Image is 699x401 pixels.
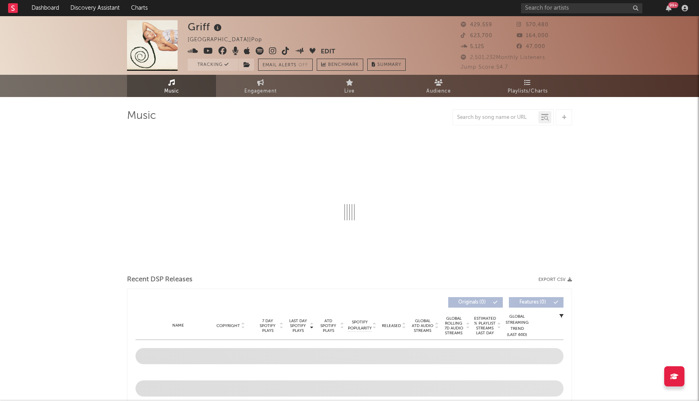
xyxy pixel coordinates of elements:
[367,59,406,71] button: Summary
[164,87,179,96] span: Music
[505,314,529,338] div: Global Streaming Trend (Last 60D)
[461,33,492,38] span: 623,700
[538,277,572,282] button: Export CSV
[244,87,277,96] span: Engagement
[517,22,549,27] span: 570,480
[318,319,339,333] span: ATD Spotify Plays
[152,323,205,329] div: Name
[258,59,313,71] button: Email AlertsOff
[453,114,538,121] input: Search by song name or URL
[461,65,508,70] span: Jump Score: 54.7
[517,44,545,49] span: 47,000
[216,323,240,328] span: Copyright
[348,319,372,331] span: Spotify Popularity
[188,35,271,45] div: [GEOGRAPHIC_DATA] | Pop
[317,59,363,71] a: Benchmark
[426,87,451,96] span: Audience
[394,75,483,97] a: Audience
[666,5,671,11] button: 99+
[328,60,359,70] span: Benchmark
[517,33,549,38] span: 164,000
[188,59,238,71] button: Tracking
[305,75,394,97] a: Live
[344,87,355,96] span: Live
[411,319,434,333] span: Global ATD Audio Streams
[521,3,642,13] input: Search for artists
[127,275,193,285] span: Recent DSP Releases
[461,44,484,49] span: 5,125
[287,319,309,333] span: Last Day Spotify Plays
[514,300,551,305] span: Features ( 0 )
[508,87,548,96] span: Playlists/Charts
[461,55,545,60] span: 2,501,232 Monthly Listeners
[448,297,503,308] button: Originals(0)
[299,63,308,68] em: Off
[321,47,335,57] button: Edit
[483,75,572,97] a: Playlists/Charts
[509,297,563,308] button: Features(0)
[474,316,496,336] span: Estimated % Playlist Streams Last Day
[461,22,492,27] span: 429,559
[453,300,491,305] span: Originals ( 0 )
[127,75,216,97] a: Music
[377,63,401,67] span: Summary
[443,316,465,336] span: Global Rolling 7D Audio Streams
[382,323,401,328] span: Released
[188,20,224,34] div: Griff
[257,319,278,333] span: 7 Day Spotify Plays
[668,2,678,8] div: 99 +
[216,75,305,97] a: Engagement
